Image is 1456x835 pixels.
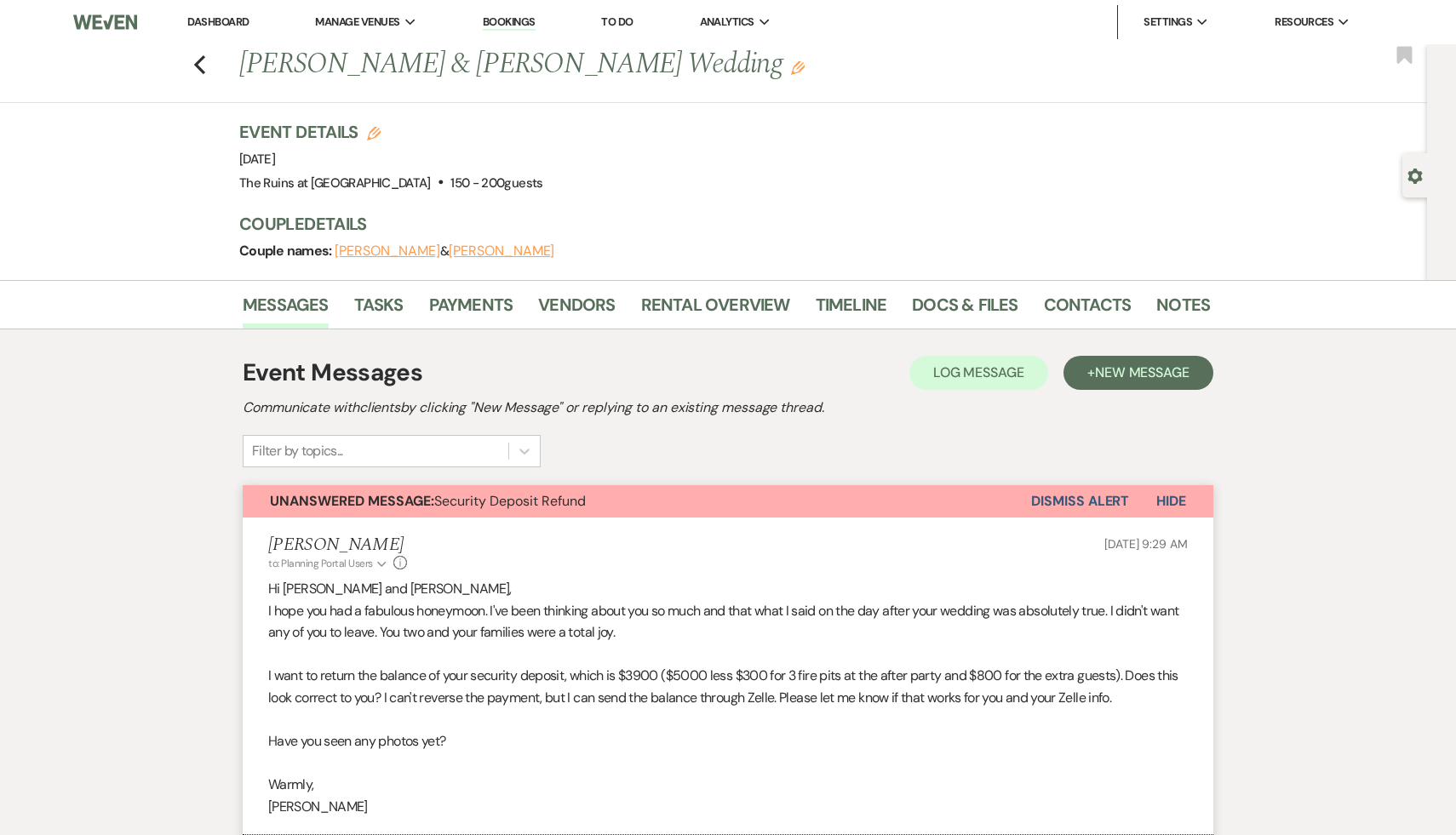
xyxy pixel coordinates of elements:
span: & [335,243,554,260]
a: Tasks [354,291,404,329]
button: Log Message [909,356,1048,390]
h3: Couple Details [239,212,1193,236]
button: Dismiss Alert [1031,485,1129,518]
button: Open lead details [1407,167,1423,183]
a: Messages [243,291,329,329]
h2: Communicate with clients by clicking "New Message" or replying to an existing message thread. [243,397,1213,418]
a: Payments [429,291,513,329]
span: 150 - 200 guests [450,174,542,192]
button: +New Message [1063,356,1213,390]
button: [PERSON_NAME] [449,244,554,258]
p: Warmly, [268,774,1188,796]
p: Have you seen any photos yet? [268,730,1188,752]
span: Resources [1275,14,1333,31]
a: Bookings [483,14,536,31]
button: Unanswered Message:Security Deposit Refund [243,485,1031,518]
span: The Ruins at [GEOGRAPHIC_DATA] [239,174,431,192]
button: Hide [1129,485,1213,518]
strong: Unanswered Message: [270,492,434,510]
a: Vendors [538,291,615,329]
span: [DATE] [239,151,275,168]
div: Filter by topics... [252,441,343,461]
a: Contacts [1044,291,1132,329]
h3: Event Details [239,120,543,144]
span: Hide [1156,492,1186,510]
button: [PERSON_NAME] [335,244,440,258]
a: Rental Overview [641,291,790,329]
h1: Event Messages [243,355,422,391]
a: Dashboard [187,14,249,29]
span: Security Deposit Refund [270,492,586,510]
span: Settings [1144,14,1192,31]
span: [DATE] 9:29 AM [1104,536,1188,552]
span: Log Message [933,363,1024,381]
a: To Do [601,14,633,29]
span: New Message [1095,363,1189,381]
a: Notes [1156,291,1210,329]
p: [PERSON_NAME] [268,796,1188,818]
h1: [PERSON_NAME] & [PERSON_NAME] Wedding [239,44,1002,85]
button: to: Planning Portal Users [268,556,389,571]
p: Hi [PERSON_NAME] and [PERSON_NAME], [268,578,1188,600]
p: I hope you had a fabulous honeymoon. I've been thinking about you so much and that what I said on... [268,600,1188,643]
span: to: Planning Portal Users [268,557,373,570]
span: Analytics [700,14,754,31]
a: Docs & Files [912,291,1017,329]
span: Manage Venues [315,14,399,31]
a: Timeline [816,291,887,329]
button: Edit [791,60,805,75]
h5: [PERSON_NAME] [268,535,407,556]
img: Weven Logo [73,4,138,40]
p: I want to return the balance of your security deposit, which is $3900 ($5000 less $300 for 3 fire... [268,665,1188,708]
span: Couple names: [239,242,335,260]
